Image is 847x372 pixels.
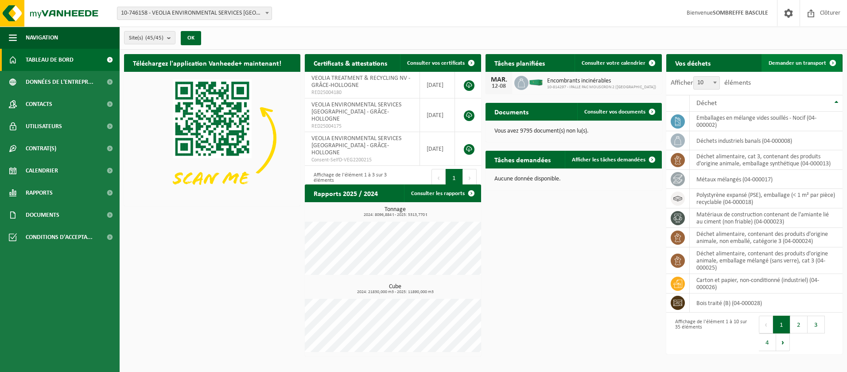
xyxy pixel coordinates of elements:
[572,157,645,163] span: Afficher les tâches demandées
[582,60,645,66] span: Consulter votre calendrier
[129,31,163,45] span: Site(s)
[762,54,842,72] a: Demander un transport
[400,54,480,72] a: Consulter vos certificats
[575,54,661,72] a: Consulter votre calendrier
[404,184,480,202] a: Consulter les rapports
[26,115,62,137] span: Utilisateurs
[311,157,413,164] span: Consent-SelfD-VEG2200215
[145,35,163,41] count: (45/45)
[420,132,455,166] td: [DATE]
[431,169,446,187] button: Previous
[790,316,808,333] button: 2
[693,76,720,90] span: 10
[311,135,401,156] span: VEOLIA ENVIRONMENTAL SERVICES [GEOGRAPHIC_DATA] - GRÂCE-HOLLOGNE
[26,137,56,160] span: Contrat(s)
[181,31,201,45] button: OK
[808,316,825,333] button: 3
[671,79,751,86] label: Afficher éléments
[311,123,413,130] span: RED25004175
[26,226,93,248] span: Conditions d'accepta...
[486,151,559,168] h2: Tâches demandées
[26,71,93,93] span: Données de l'entrepr...
[528,78,544,86] img: HK-XC-30-GN-00
[311,89,413,96] span: RED25004180
[577,103,661,121] a: Consulter vos documents
[26,204,59,226] span: Documents
[309,168,389,188] div: Affichage de l'élément 1 à 3 sur 3 éléments
[486,103,537,120] h2: Documents
[690,208,843,228] td: matériaux de construction contenant de l'amiante lié au ciment (non friable) (04-000023)
[486,54,554,71] h2: Tâches planifiées
[309,284,481,294] h3: Cube
[305,54,396,71] h2: Certificats & attestations
[309,290,481,294] span: 2024: 21830,000 m3 - 2025: 11890,000 m3
[494,176,653,182] p: Aucune donnée disponible.
[124,31,175,44] button: Site(s)(45/45)
[690,294,843,313] td: bois traité (B) (04-000028)
[776,333,790,351] button: Next
[666,54,719,71] h2: Vos déchets
[547,78,656,85] span: Encombrants incinérables
[690,247,843,274] td: déchet alimentaire, contenant des produits d'origine animale, emballage mélangé (sans verre), cat...
[671,315,750,352] div: Affichage de l'élément 1 à 10 sur 35 éléments
[769,60,826,66] span: Demander un transport
[690,170,843,189] td: métaux mélangés (04-000017)
[309,213,481,217] span: 2024: 8096,884 t - 2025: 5313,770 t
[311,75,410,89] span: VEOLIA TREATMENT & RECYCLING NV - GRÂCE-HOLLOGNE
[690,131,843,150] td: déchets industriels banals (04-000008)
[420,98,455,132] td: [DATE]
[696,100,717,107] span: Déchet
[565,151,661,168] a: Afficher les tâches demandées
[547,85,656,90] span: 10-814297 - IPALLE PAC MOUSCRON 2 ([GEOGRAPHIC_DATA])
[117,7,272,20] span: 10-746158 - VEOLIA ENVIRONMENTAL SERVICES WALLONIE - GRÂCE-HOLLOGNE
[713,10,768,16] strong: SOMBREFFE BASCULE
[407,60,465,66] span: Consulter vos certificats
[759,316,773,333] button: Previous
[305,184,387,202] h2: Rapports 2025 / 2024
[490,83,508,90] div: 12-08
[690,112,843,131] td: emballages en mélange vides souillés - Nocif (04-000002)
[311,102,401,122] span: VEOLIA ENVIRONMENTAL SERVICES [GEOGRAPHIC_DATA] - GRÂCE-HOLLOGNE
[309,207,481,217] h3: Tonnage
[773,316,790,333] button: 1
[26,93,52,115] span: Contacts
[759,333,776,351] button: 4
[584,109,645,115] span: Consulter vos documents
[694,77,719,89] span: 10
[690,189,843,208] td: polystyrène expansé (PSE), emballage (< 1 m² par pièce) recyclable (04-000018)
[446,169,463,187] button: 1
[690,274,843,294] td: carton et papier, non-conditionné (industriel) (04-000026)
[26,27,58,49] span: Navigation
[690,228,843,247] td: déchet alimentaire, contenant des produits d'origine animale, non emballé, catégorie 3 (04-000024)
[463,169,477,187] button: Next
[690,150,843,170] td: déchet alimentaire, cat 3, contenant des produits d'origine animale, emballage synthétique (04-00...
[124,72,300,204] img: Download de VHEPlus App
[490,76,508,83] div: MAR.
[26,182,53,204] span: Rapports
[124,54,290,71] h2: Téléchargez l'application Vanheede+ maintenant!
[26,160,58,182] span: Calendrier
[494,128,653,134] p: Vous avez 9795 document(s) non lu(s).
[26,49,74,71] span: Tableau de bord
[420,72,455,98] td: [DATE]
